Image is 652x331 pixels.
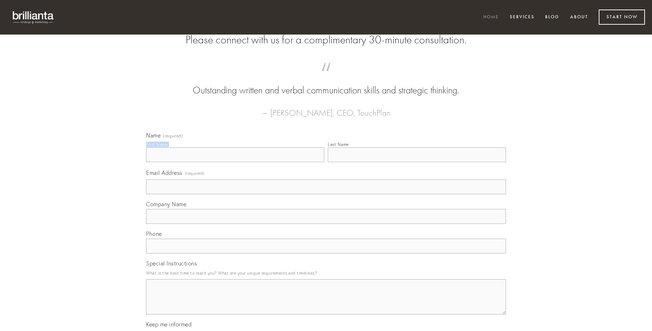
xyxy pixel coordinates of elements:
[146,201,186,208] span: Company Name
[541,12,564,23] a: Blog
[146,321,192,328] span: Keep me informed
[146,132,161,139] span: Name
[163,134,183,138] span: (required)
[157,97,495,120] figcaption: — [PERSON_NAME], CEO, TouchPlan
[146,268,506,278] p: What is the best time to reach you? What are your unique requirements and timelines?
[157,70,495,97] blockquote: Outstanding written and verbal communication skills and strategic thinking.
[146,33,506,47] h2: Please connect with us for a complimentary 30-minute consultation.
[566,12,593,23] a: About
[7,7,60,27] img: brillianta - research, strategy, marketing
[157,70,495,84] span: “
[146,260,197,267] span: Special Instructions
[146,230,162,237] span: Phone
[146,142,168,147] div: First Name
[328,142,349,147] div: Last Name
[505,12,539,23] a: Services
[599,10,645,25] a: Start Now
[479,12,503,23] a: Home
[185,168,205,178] span: (required)
[146,169,182,176] span: Email Address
